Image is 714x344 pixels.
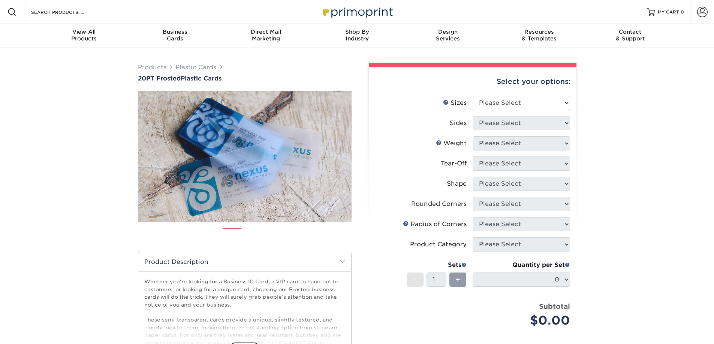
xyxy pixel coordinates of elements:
[455,274,460,285] span: +
[320,4,395,20] img: Primoprint
[658,9,679,15] span: MY CART
[30,7,103,16] input: SEARCH PRODUCTS.....
[494,28,585,35] span: Resources
[410,240,467,249] div: Product Category
[129,28,220,35] span: Business
[413,274,417,285] span: -
[681,9,684,15] span: 0
[407,261,467,270] div: Sets
[39,28,130,42] div: Products
[585,24,676,48] a: Contact& Support
[138,75,352,82] h1: Plastic Cards
[138,64,166,71] a: Products
[494,24,585,48] a: Resources& Templates
[411,200,467,208] div: Rounded Corners
[585,28,676,42] div: & Support
[311,24,403,48] a: Shop ByIndustry
[220,24,311,48] a: Direct MailMarketing
[220,28,311,35] span: Direct Mail
[248,225,266,244] img: Plastic Cards 02
[220,28,311,42] div: Marketing
[175,64,216,71] a: Plastic Cards
[450,119,467,128] div: Sides
[375,67,570,96] div: Select your options:
[473,261,570,270] div: Quantity per Set
[311,28,403,42] div: Industry
[138,75,181,82] span: 20PT Frosted
[403,220,467,229] div: Radius of Corners
[138,252,351,271] h2: Product Description
[441,159,467,168] div: Tear-Off
[311,28,403,35] span: Shop By
[403,24,494,48] a: DesignServices
[223,225,241,244] img: Plastic Cards 01
[138,75,352,82] a: 20PT FrostedPlastic Cards
[39,28,130,35] span: View All
[539,302,570,310] strong: Subtotal
[447,179,467,188] div: Shape
[436,139,467,148] div: Weight
[129,28,220,42] div: Cards
[403,28,494,42] div: Services
[39,24,130,48] a: View AllProducts
[478,311,570,329] div: $0.00
[129,24,220,48] a: BusinessCards
[494,28,585,42] div: & Templates
[138,83,352,230] img: 20PT Frosted 01
[403,28,494,35] span: Design
[585,28,676,35] span: Contact
[443,98,467,107] div: Sizes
